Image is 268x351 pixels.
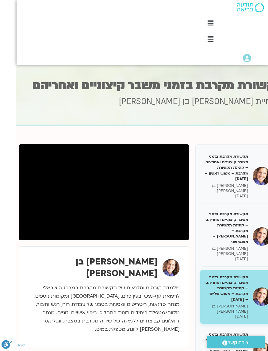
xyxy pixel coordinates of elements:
[76,256,158,279] strong: [PERSON_NAME] בן [PERSON_NAME]
[205,314,248,319] p: [DATE]
[205,256,248,262] p: [DATE]
[28,284,180,334] p: מלמדת קורסים וסדנאות של תקשורת מקרבת במרכז הישראלי לרפואת גוף-נפש ובעין כרם, [GEOGRAPHIC_DATA] ומ...
[205,304,248,314] p: [PERSON_NAME] בן [PERSON_NAME]
[205,183,248,194] p: [PERSON_NAME] בן [PERSON_NAME]
[228,338,250,347] span: יצירת קשר
[237,3,264,12] img: תודעה בריאה
[205,274,248,302] h5: תקשורת מקרבת בזמני משבר קיצוניים ואחריהם – קהילת תקשורת מקרבת – מפגש שלישי – [DATE]
[205,211,248,245] h5: תקשורת מקרבת בזמני משבר קיצוניים ואחריהם – קהילת תקשורת מקרבת – [PERSON_NAME] – מפגש שני
[162,259,180,276] img: שאנייה כהן בן חיים
[205,194,248,199] p: [DATE]
[207,336,265,348] a: יצירת קשר
[205,246,248,256] p: [PERSON_NAME] בן [PERSON_NAME]
[205,154,248,182] h5: תקשורת מקרבת בזמני משבר קיצוניים ואחריהם – קהילת תקשורת מקרבת – מפגש ראשון – [DATE]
